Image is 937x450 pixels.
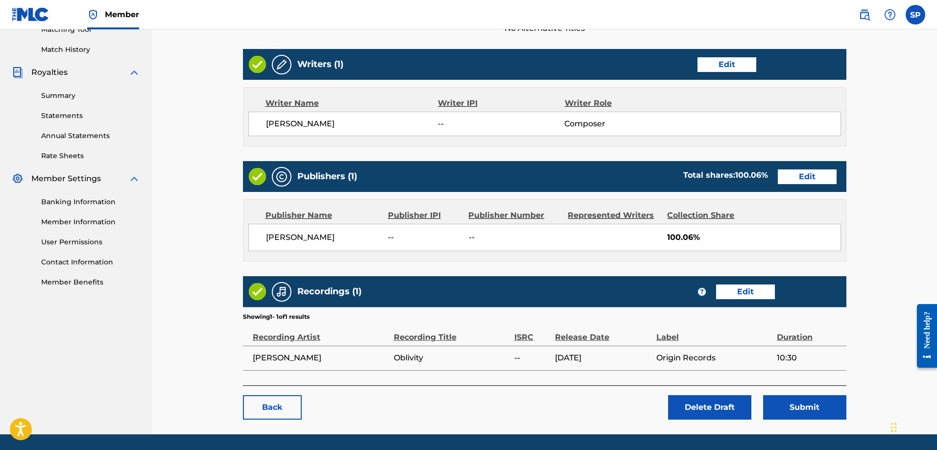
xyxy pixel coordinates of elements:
a: Edit [716,284,775,299]
span: -- [469,232,561,243]
img: Top Rightsholder [87,9,99,21]
span: Origin Records [656,352,772,364]
p: Showing 1 - 1 of 1 results [243,312,310,321]
img: Publishers [276,171,288,183]
div: Drag [891,413,897,442]
span: Member [105,9,139,20]
a: Matching Tool [41,24,140,35]
span: 10:30 [777,352,841,364]
a: Back [243,395,302,420]
div: Collection Share [667,210,753,221]
h5: Writers (1) [297,59,343,70]
iframe: Chat Widget [888,403,937,450]
div: Writer Role [565,97,680,109]
a: Contact Information [41,257,140,267]
span: Composer [564,118,679,130]
button: Submit [763,395,846,420]
span: 100.06 % [735,170,768,180]
img: Member Settings [12,173,24,185]
div: Writer IPI [438,97,565,109]
a: Annual Statements [41,131,140,141]
span: ? [698,288,706,296]
div: ISRC [514,321,551,343]
a: Edit [778,169,837,184]
div: Duration [777,321,841,343]
img: Valid [249,283,266,300]
div: Publisher Name [265,210,381,221]
img: Writers [276,59,288,71]
iframe: Resource Center [910,297,937,376]
a: Rate Sheets [41,151,140,161]
div: Writer Name [265,97,438,109]
img: expand [128,67,140,78]
a: Member Information [41,217,140,227]
div: Recording Artist [253,321,389,343]
a: Member Benefits [41,277,140,287]
img: Recordings [276,286,288,298]
a: Match History [41,45,140,55]
span: -- [438,118,564,130]
div: Total shares: [683,169,768,181]
span: Royalties [31,67,68,78]
button: Delete Draft [668,395,751,420]
span: -- [388,232,461,243]
a: Banking Information [41,197,140,207]
span: [PERSON_NAME] [266,232,381,243]
div: Help [880,5,900,24]
span: 100.06% [667,232,841,243]
span: [PERSON_NAME] [266,118,438,130]
div: Publisher IPI [388,210,461,221]
div: User Menu [906,5,925,24]
a: Statements [41,111,140,121]
h5: Recordings (1) [297,286,361,297]
span: Member Settings [31,173,101,185]
a: User Permissions [41,237,140,247]
div: Publisher Number [468,210,560,221]
div: Release Date [555,321,651,343]
div: Recording Title [394,321,509,343]
span: -- [514,352,551,364]
span: [PERSON_NAME] [253,352,389,364]
img: Valid [249,56,266,73]
img: MLC Logo [12,7,49,22]
img: expand [128,173,140,185]
img: help [884,9,896,21]
img: search [859,9,870,21]
div: Label [656,321,772,343]
a: Summary [41,91,140,101]
h5: Publishers (1) [297,171,357,182]
img: Royalties [12,67,24,78]
div: Represented Writers [568,210,660,221]
span: [DATE] [555,352,651,364]
a: Public Search [855,5,874,24]
span: Oblivity [394,352,509,364]
img: Valid [249,168,266,185]
a: Edit [697,57,756,72]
